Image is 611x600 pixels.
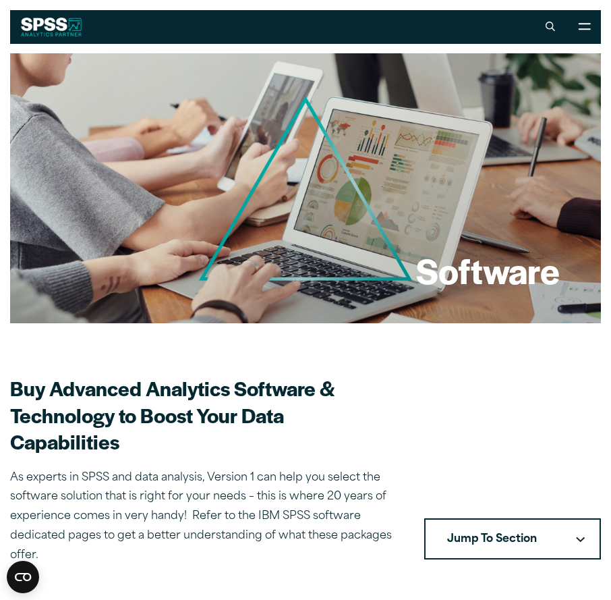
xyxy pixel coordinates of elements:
img: SPSS White Logo [21,18,82,36]
h1: Software [416,247,560,293]
button: Open CMP widget [7,561,39,593]
svg: Downward pointing chevron [576,537,585,543]
nav: Table of Contents [424,518,601,560]
button: Jump To SectionDownward pointing chevron [424,518,601,560]
h2: Buy Advanced Analytics Software & Technology to Boost Your Data Capabilities [10,375,395,455]
p: As experts in SPSS and data analysis, Version 1 can help you select the software solution that is... [10,468,395,566]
